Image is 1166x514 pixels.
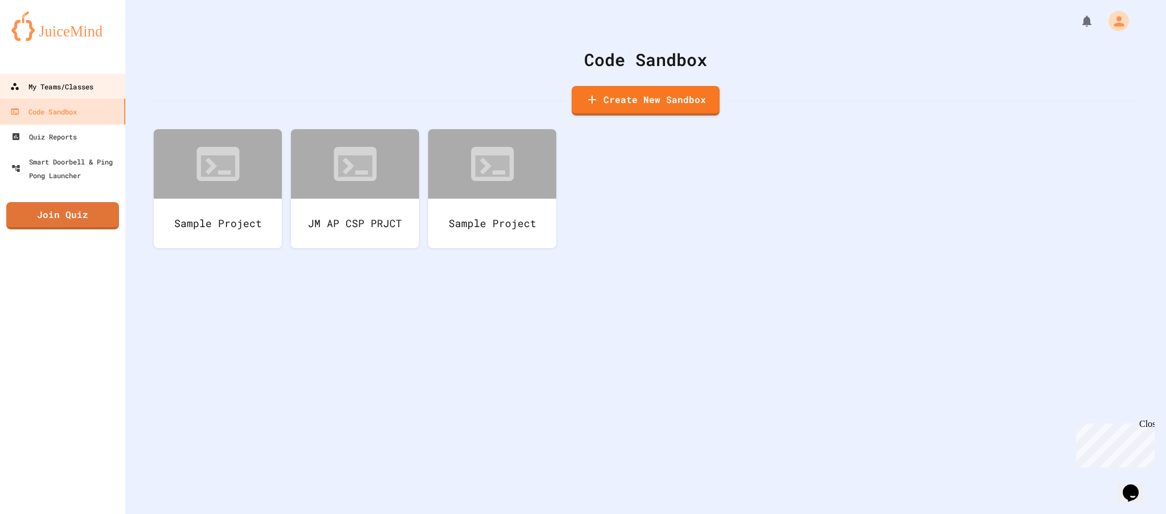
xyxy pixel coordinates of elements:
[1097,8,1132,34] div: My Account
[572,86,720,116] a: Create New Sandbox
[10,80,93,94] div: My Teams/Classes
[1059,11,1097,31] div: My Notifications
[291,129,419,248] a: JM AP CSP PRJCT
[154,47,1138,72] div: Code Sandbox
[11,155,121,182] div: Smart Doorbell & Ping Pong Launcher
[1071,419,1155,467] iframe: chat widget
[1118,468,1155,503] iframe: chat widget
[11,11,114,41] img: logo-orange.svg
[154,129,282,248] a: Sample Project
[428,199,556,248] div: Sample Project
[6,202,119,229] a: Join Quiz
[291,199,419,248] div: JM AP CSP PRJCT
[5,5,79,72] div: Chat with us now!Close
[428,129,556,248] a: Sample Project
[10,105,77,119] div: Code Sandbox
[154,199,282,248] div: Sample Project
[11,130,77,143] div: Quiz Reports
